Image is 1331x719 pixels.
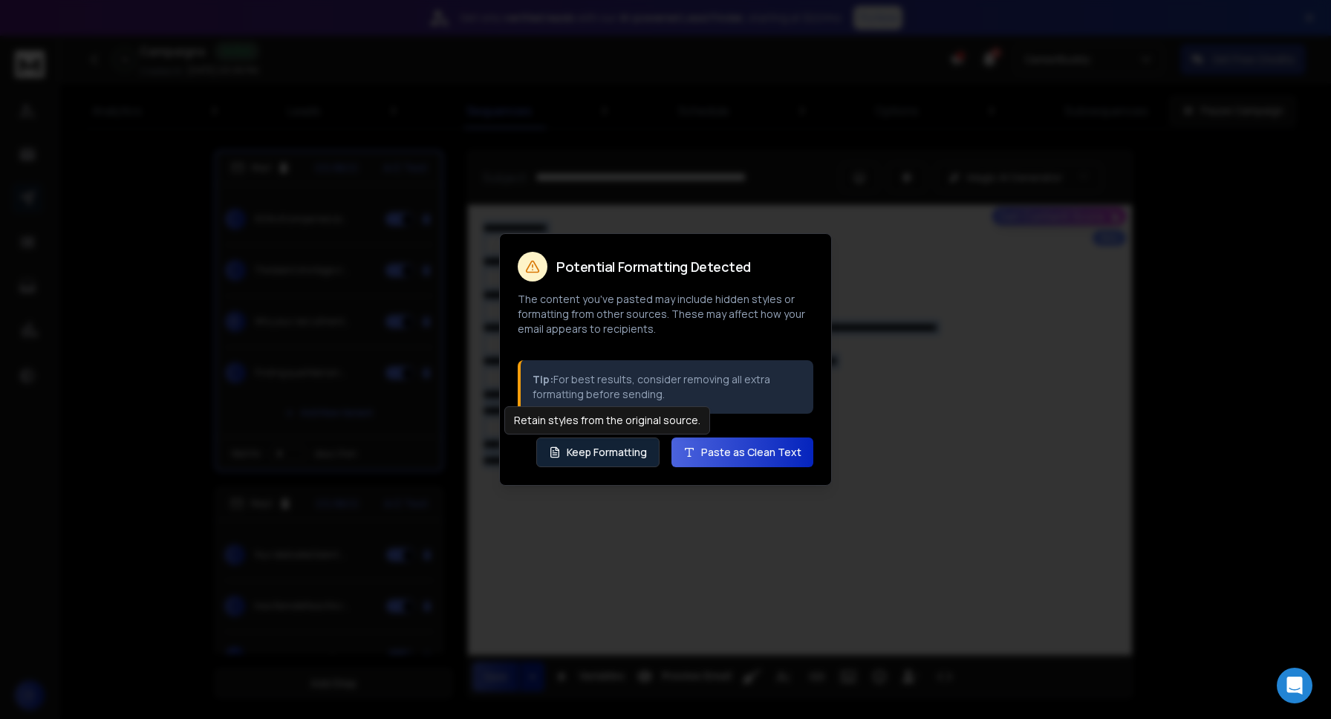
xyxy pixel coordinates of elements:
strong: Tip: [533,372,553,386]
p: The content you've pasted may include hidden styles or formatting from other sources. These may a... [518,292,813,336]
div: Retain styles from the original source. [504,406,710,435]
h2: Potential Formatting Detected [556,260,751,273]
p: For best results, consider removing all extra formatting before sending. [533,372,801,402]
div: Open Intercom Messenger [1277,668,1312,703]
button: Keep Formatting [536,437,660,467]
button: Paste as Clean Text [671,437,813,467]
